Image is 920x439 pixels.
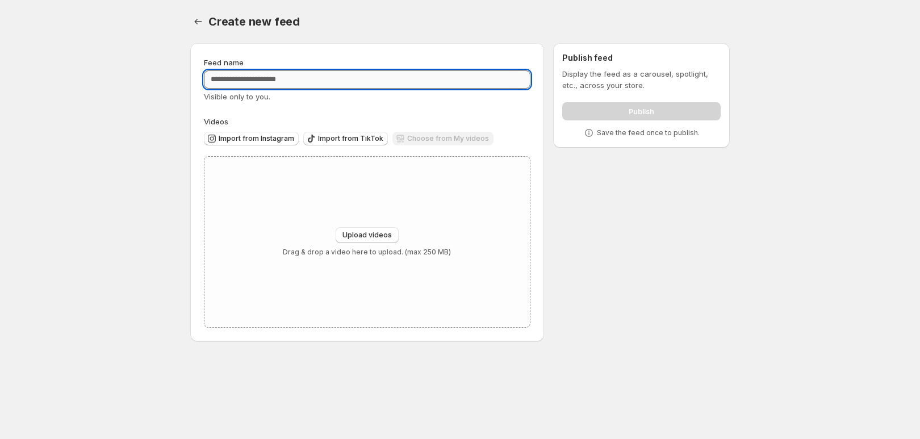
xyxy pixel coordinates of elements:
span: Videos [204,117,228,126]
button: Upload videos [336,227,399,243]
span: Feed name [204,58,244,67]
button: Import from TikTok [303,132,388,145]
span: Import from TikTok [318,134,383,143]
p: Display the feed as a carousel, spotlight, etc., across your store. [562,68,721,91]
button: Settings [190,14,206,30]
span: Import from Instagram [219,134,294,143]
p: Drag & drop a video here to upload. (max 250 MB) [283,248,451,257]
span: Visible only to you. [204,92,270,101]
p: Save the feed once to publish. [597,128,700,137]
h2: Publish feed [562,52,721,64]
span: Upload videos [342,231,392,240]
button: Import from Instagram [204,132,299,145]
span: Create new feed [208,15,300,28]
